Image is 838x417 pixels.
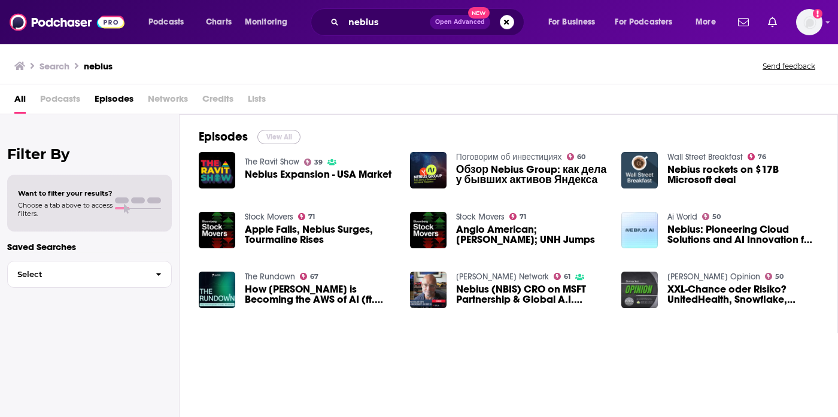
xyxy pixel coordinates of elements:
[314,160,323,165] span: 39
[40,60,69,72] h3: Search
[758,154,766,160] span: 76
[148,89,188,114] span: Networks
[308,214,315,220] span: 71
[322,8,536,36] div: Search podcasts, credits, & more...
[95,89,133,114] a: Episodes
[667,165,818,185] a: Nebius rockets on $17B Microsoft deal
[667,212,697,222] a: Ai World
[564,274,570,279] span: 61
[456,224,607,245] span: Anglo American; [PERSON_NAME]; UNH Jumps
[7,145,172,163] h2: Filter By
[245,14,287,31] span: Monitoring
[430,15,490,29] button: Open AdvancedNew
[615,14,672,31] span: For Podcasters
[198,13,239,32] a: Charts
[667,284,818,305] a: XXL-Chance oder Risiko? UnitedHealth, Snowflake, Nebius & Allianz
[7,241,172,252] p: Saved Searches
[456,212,505,222] a: Stock Movers
[7,261,172,288] button: Select
[621,272,658,308] img: XXL-Chance oder Risiko? UnitedHealth, Snowflake, Nebius & Allianz
[304,159,323,166] a: 39
[748,153,767,160] a: 76
[520,214,526,220] span: 71
[245,284,396,305] span: How [PERSON_NAME] is Becoming the AWS of AI (ft. [PERSON_NAME])
[298,213,315,220] a: 71
[813,9,822,19] svg: Add a profile image
[248,89,266,114] span: Lists
[245,212,293,222] a: Stock Movers
[140,13,199,32] button: open menu
[509,213,527,220] a: 71
[696,14,716,31] span: More
[667,224,818,245] a: Nebius: Pioneering Cloud Solutions and AI Innovation for the Digital Age
[456,224,607,245] a: Anglo American; Nebius Pop; UNH Jumps
[621,212,658,248] img: Nebius: Pioneering Cloud Solutions and AI Innovation for the Digital Age
[775,274,784,279] span: 50
[344,13,430,32] input: Search podcasts, credits, & more...
[148,14,184,31] span: Podcasts
[245,169,391,179] a: Nebius Expansion - USA Market
[300,273,319,280] a: 67
[468,7,490,19] span: New
[796,9,822,35] img: User Profile
[245,284,396,305] a: How Nebius is Becoming the AWS of AI (ft. Marc Boroditsky)
[245,272,295,282] a: The Rundown
[199,212,235,248] img: Apple Falls, Nebius Surges, Tourmaline Rises
[540,13,611,32] button: open menu
[712,214,721,220] span: 50
[410,272,447,308] img: Nebius (NBIS) CRO on MSFT Partnership & Global A.I. Growth
[667,272,760,282] a: Bernecker Opinion
[310,274,318,279] span: 67
[410,212,447,248] a: Anglo American; Nebius Pop; UNH Jumps
[84,60,113,72] h3: nebius
[257,130,300,144] button: View All
[608,13,690,32] button: open menu
[18,189,113,197] span: Want to filter your results?
[14,89,26,114] a: All
[548,14,596,31] span: For Business
[10,11,125,34] img: Podchaser - Follow, Share and Rate Podcasts
[199,129,248,144] h2: Episodes
[206,14,232,31] span: Charts
[577,154,585,160] span: 60
[667,152,743,162] a: Wall Street Breakfast
[456,152,562,162] a: Поговорим об инвестициях
[456,272,549,282] a: Schwab Network
[236,13,303,32] button: open menu
[796,9,822,35] button: Show profile menu
[8,270,146,278] span: Select
[199,272,235,308] img: How Nebius is Becoming the AWS of AI (ft. Marc Boroditsky)
[199,152,235,188] img: Nebius Expansion - USA Market
[456,284,607,305] a: Nebius (NBIS) CRO on MSFT Partnership & Global A.I. Growth
[18,201,113,218] span: Choose a tab above to access filters.
[199,129,300,144] a: EpisodesView All
[202,89,233,114] span: Credits
[621,152,658,188] img: Nebius rockets on $17B Microsoft deal
[435,19,485,25] span: Open Advanced
[245,157,299,167] a: The Ravit Show
[456,165,607,185] a: Обзор Nebius Group: как дела у бывших активов Яндекса
[702,213,721,220] a: 50
[567,153,586,160] a: 60
[733,12,754,32] a: Show notifications dropdown
[765,273,784,280] a: 50
[759,61,819,71] button: Send feedback
[687,13,731,32] button: open menu
[245,224,396,245] a: Apple Falls, Nebius Surges, Tourmaline Rises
